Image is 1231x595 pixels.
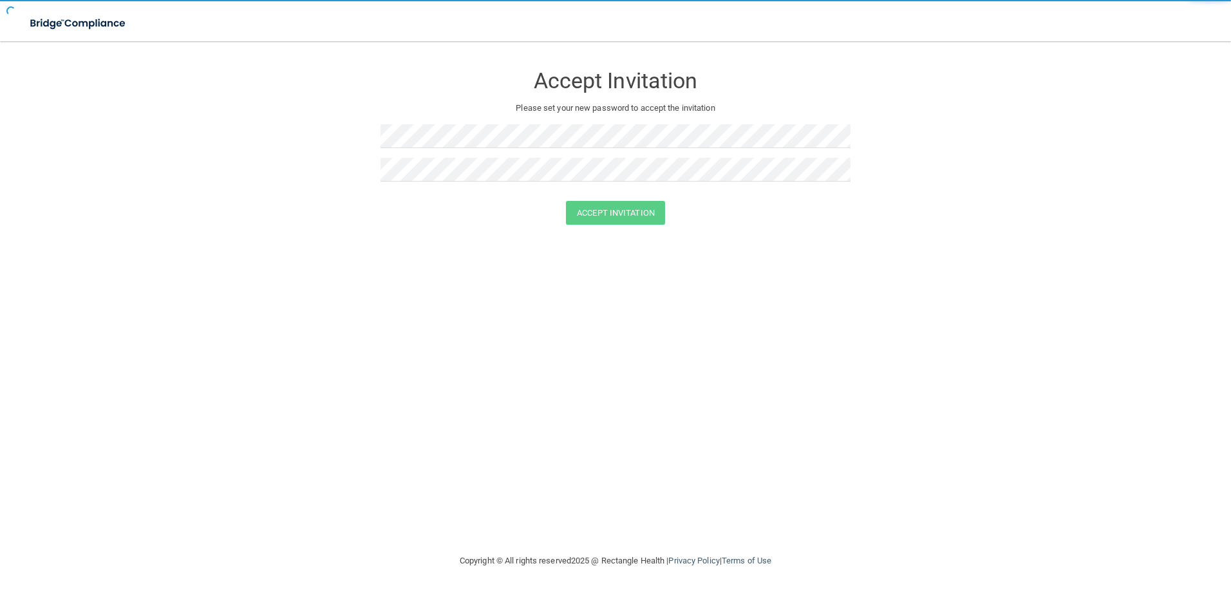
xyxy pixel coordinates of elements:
div: Copyright © All rights reserved 2025 @ Rectangle Health | | [381,540,850,581]
img: bridge_compliance_login_screen.278c3ca4.svg [19,10,138,37]
a: Privacy Policy [668,556,719,565]
button: Accept Invitation [566,201,665,225]
p: Please set your new password to accept the invitation [390,100,841,116]
h3: Accept Invitation [381,69,850,93]
a: Terms of Use [722,556,771,565]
